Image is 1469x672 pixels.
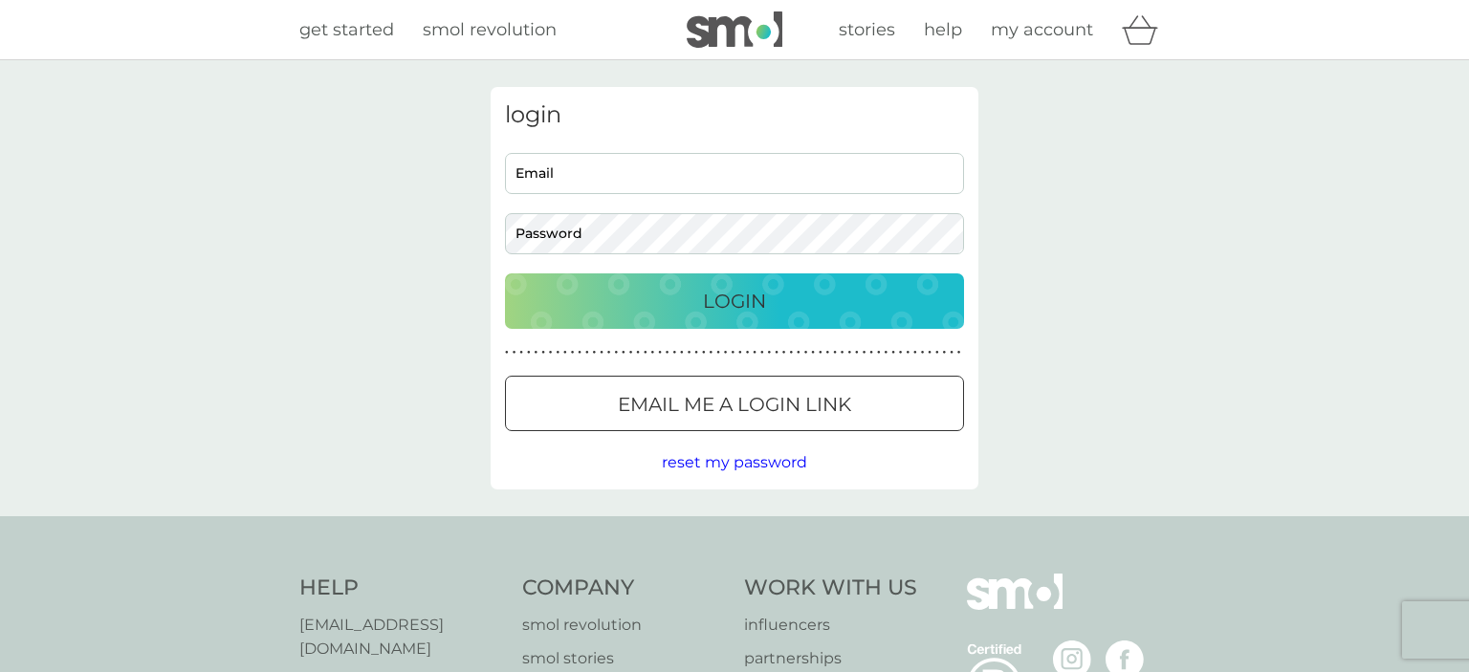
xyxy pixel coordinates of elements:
button: Email me a login link [505,376,964,431]
a: my account [991,16,1093,44]
p: ● [885,348,888,358]
a: [EMAIL_ADDRESS][DOMAIN_NAME] [299,613,503,661]
p: ● [535,348,538,358]
p: ● [541,348,545,358]
p: ● [811,348,815,358]
p: ● [688,348,691,358]
h4: Help [299,574,503,603]
p: ● [571,348,575,358]
p: ● [527,348,531,358]
p: ● [636,348,640,358]
p: ● [593,348,597,358]
p: ● [913,348,917,358]
p: ● [797,348,800,358]
p: ● [891,348,895,358]
p: ● [600,348,603,358]
p: ● [680,348,684,358]
p: ● [622,348,625,358]
p: ● [710,348,713,358]
span: stories [839,19,895,40]
p: ● [629,348,633,358]
p: ● [928,348,932,358]
p: ● [505,348,509,358]
p: ● [651,348,655,358]
a: smol revolution [423,16,557,44]
p: ● [513,348,516,358]
p: ● [556,348,559,358]
p: ● [607,348,611,358]
span: smol revolution [423,19,557,40]
a: partnerships [744,646,917,671]
p: ● [519,348,523,358]
button: reset my password [662,450,807,475]
p: ● [819,348,822,358]
p: ● [768,348,772,358]
p: ● [826,348,830,358]
p: ● [869,348,873,358]
p: ● [738,348,742,358]
p: Login [703,286,766,316]
p: ● [906,348,910,358]
p: ● [935,348,939,358]
h4: Work With Us [744,574,917,603]
div: basket [1122,11,1170,49]
p: ● [775,348,778,358]
a: get started [299,16,394,44]
img: smol [687,11,782,48]
button: Login [505,273,964,329]
span: get started [299,19,394,40]
a: smol stories [522,646,726,671]
a: help [924,16,962,44]
h4: Company [522,574,726,603]
p: Email me a login link [618,389,851,420]
p: ● [716,348,720,358]
p: ● [833,348,837,358]
span: help [924,19,962,40]
p: ● [943,348,947,358]
h3: login [505,101,964,129]
img: smol [967,574,1063,639]
p: ● [694,348,698,358]
p: ● [578,348,581,358]
p: ● [847,348,851,358]
p: ● [753,348,756,358]
p: ● [585,348,589,358]
p: ● [731,348,734,358]
p: ● [702,348,706,358]
p: ● [549,348,553,358]
p: ● [957,348,961,358]
p: ● [899,348,903,358]
p: ● [841,348,844,358]
p: ● [614,348,618,358]
p: ● [672,348,676,358]
p: ● [950,348,954,358]
p: ● [563,348,567,358]
p: ● [760,348,764,358]
p: ● [658,348,662,358]
a: stories [839,16,895,44]
p: ● [644,348,647,358]
p: ● [855,348,859,358]
p: ● [724,348,728,358]
a: smol revolution [522,613,726,638]
p: ● [746,348,750,358]
p: ● [921,348,925,358]
span: my account [991,19,1093,40]
a: influencers [744,613,917,638]
p: ● [782,348,786,358]
p: ● [877,348,881,358]
p: ● [666,348,669,358]
span: reset my password [662,453,807,471]
p: ● [804,348,808,358]
p: ● [789,348,793,358]
p: ● [863,348,866,358]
